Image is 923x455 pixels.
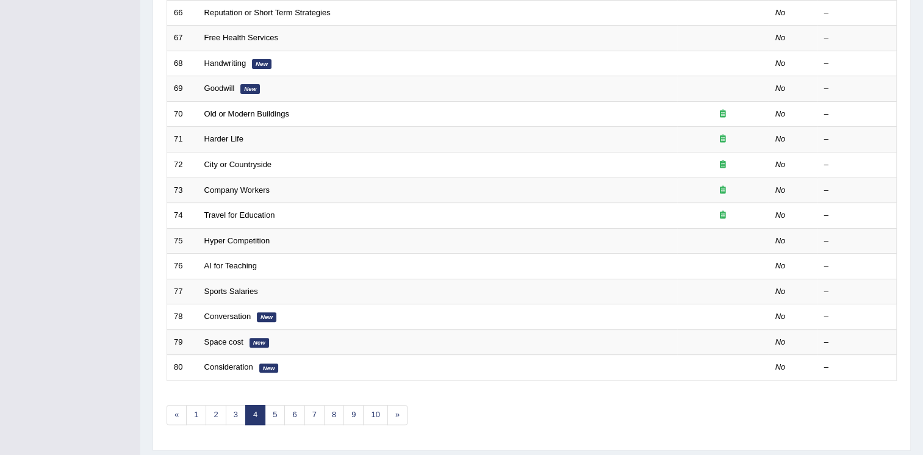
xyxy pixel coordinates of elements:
td: 71 [167,127,198,152]
td: 80 [167,355,198,381]
div: Exam occurring question [684,159,762,171]
a: Old or Modern Buildings [204,109,289,118]
a: AI for Teaching [204,261,257,270]
em: No [775,134,786,143]
a: Space cost [204,337,243,346]
a: City or Countryside [204,160,272,169]
div: – [824,362,890,373]
td: 74 [167,203,198,229]
td: 72 [167,152,198,177]
div: – [824,311,890,323]
em: No [775,236,786,245]
td: 68 [167,51,198,76]
a: 8 [324,405,344,425]
em: No [775,109,786,118]
div: – [824,109,890,120]
em: No [775,185,786,195]
em: No [775,287,786,296]
a: 3 [226,405,246,425]
a: Company Workers [204,185,270,195]
div: – [824,185,890,196]
a: Handwriting [204,59,246,68]
div: Exam occurring question [684,185,762,196]
em: New [257,312,276,322]
td: 79 [167,329,198,355]
div: – [824,235,890,247]
em: New [252,59,271,69]
a: Reputation or Short Term Strategies [204,8,331,17]
td: 67 [167,26,198,51]
em: No [775,59,786,68]
em: No [775,337,786,346]
a: Hyper Competition [204,236,270,245]
a: 7 [304,405,325,425]
a: 9 [343,405,364,425]
a: 4 [245,405,265,425]
a: Harder Life [204,134,243,143]
a: 5 [265,405,285,425]
em: No [775,8,786,17]
a: 1 [186,405,206,425]
a: 2 [206,405,226,425]
div: – [824,159,890,171]
a: 6 [284,405,304,425]
div: Exam occurring question [684,210,762,221]
em: New [250,338,269,348]
div: – [824,32,890,44]
em: No [775,261,786,270]
a: 10 [363,405,387,425]
div: – [824,83,890,95]
em: No [775,312,786,321]
a: Travel for Education [204,210,275,220]
em: New [259,364,279,373]
td: 78 [167,304,198,330]
div: – [824,260,890,272]
td: 73 [167,177,198,203]
a: Conversation [204,312,251,321]
em: No [775,210,786,220]
div: Exam occurring question [684,109,762,120]
em: No [775,362,786,371]
div: – [824,7,890,19]
a: » [387,405,408,425]
em: New [240,84,260,94]
a: Free Health Services [204,33,278,42]
div: – [824,134,890,145]
td: 75 [167,228,198,254]
a: « [167,405,187,425]
td: 76 [167,254,198,279]
div: – [824,210,890,221]
em: No [775,160,786,169]
em: No [775,33,786,42]
a: Goodwill [204,84,235,93]
a: Sports Salaries [204,287,258,296]
td: 69 [167,76,198,102]
div: – [824,337,890,348]
div: Exam occurring question [684,134,762,145]
div: – [824,58,890,70]
td: 70 [167,101,198,127]
a: Consideration [204,362,253,371]
td: 77 [167,279,198,304]
em: No [775,84,786,93]
div: – [824,286,890,298]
